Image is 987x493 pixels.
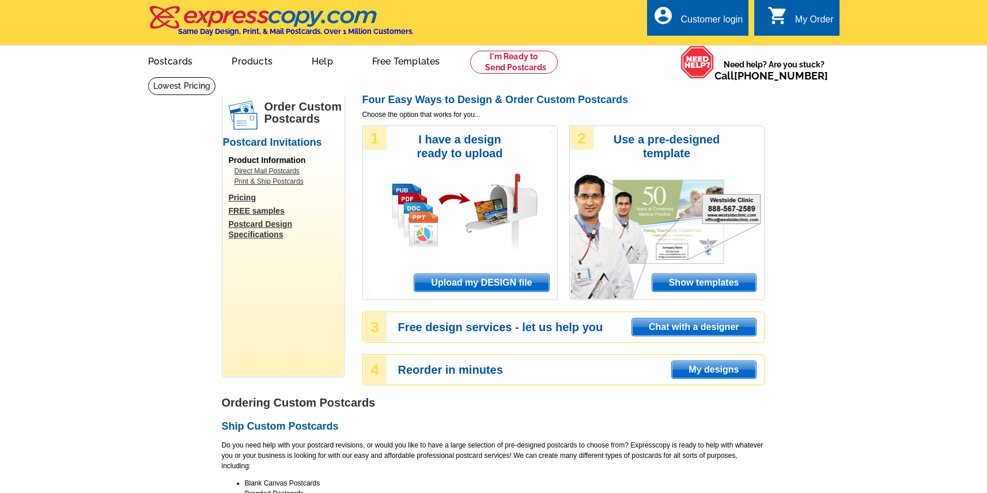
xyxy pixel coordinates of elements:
strong: Ordering Custom Postcards [222,396,376,409]
a: Show templates [652,274,757,292]
div: 2 [570,127,593,150]
a: Products [213,47,291,74]
h2: Ship Custom Postcards [222,420,765,433]
a: account_circle Customer login [653,13,743,27]
h3: Use a pre-designed template [608,132,726,160]
span: Upload my DESIGN file [414,274,549,291]
h3: Free design services - let us help you [398,322,763,332]
a: Print & Ship Postcards [235,176,338,187]
a: Chat with a designer [631,318,756,336]
p: Do you need help with your postcard revisions, or would you like to have a large selection of pre... [222,440,765,471]
a: Direct Mail Postcards [235,166,338,176]
h3: I have a design ready to upload [401,132,519,160]
i: shopping_cart [767,5,788,26]
span: My designs [672,361,755,378]
h3: Reorder in minutes [398,365,763,375]
h2: Four Easy Ways to Design & Order Custom Postcards [362,94,765,107]
a: Free Templates [354,47,459,74]
div: 1 [364,127,387,150]
span: Need help? Are you stuck? [714,59,834,82]
a: Postcard Design Specifications [229,219,344,240]
div: 4 [364,355,387,384]
a: FREE samples [229,206,344,216]
a: Help [293,47,351,74]
span: Product Information [229,156,306,165]
a: Same Day Design, Print, & Mail Postcards. Over 1 Million Customers. [148,14,414,36]
img: help [680,45,714,79]
img: postcards.png [229,101,258,130]
span: Choose the option that works for you... [362,109,765,120]
a: Pricing [229,192,344,203]
span: Chat with a designer [632,318,755,336]
a: Upload my DESIGN file [414,274,549,292]
h2: Postcard Invitations [223,136,344,149]
li: Blank Canvas Postcards [245,478,765,488]
span: Call [714,70,828,82]
i: account_circle [653,5,674,26]
a: Postcards [130,47,211,74]
h1: Order Custom Postcards [264,101,344,125]
span: Show templates [652,274,756,291]
a: [PHONE_NUMBER] [734,70,828,82]
h4: Same Day Design, Print, & Mail Postcards. Over 1 Million Customers. [178,27,414,36]
div: My Order [795,14,834,31]
a: My designs [671,361,756,379]
a: shopping_cart My Order [767,13,834,27]
div: 3 [364,313,387,342]
div: Customer login [680,14,743,31]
